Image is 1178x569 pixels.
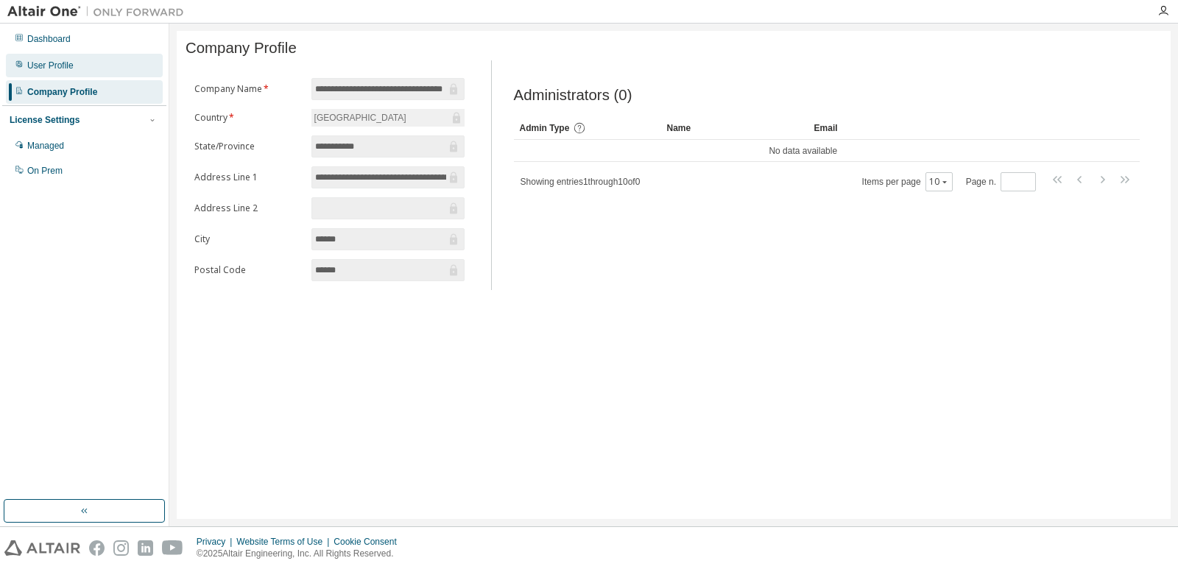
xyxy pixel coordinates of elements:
[186,40,297,57] span: Company Profile
[194,264,303,276] label: Postal Code
[194,112,303,124] label: Country
[162,540,183,556] img: youtube.svg
[89,540,105,556] img: facebook.svg
[194,233,303,245] label: City
[10,114,80,126] div: License Settings
[27,86,97,98] div: Company Profile
[194,202,303,214] label: Address Line 2
[521,177,641,187] span: Showing entries 1 through 10 of 0
[514,140,1093,162] td: No data available
[27,33,71,45] div: Dashboard
[966,172,1036,191] span: Page n.
[197,536,236,548] div: Privacy
[7,4,191,19] img: Altair One
[194,83,303,95] label: Company Name
[311,109,465,127] div: [GEOGRAPHIC_DATA]
[194,141,303,152] label: State/Province
[138,540,153,556] img: linkedin.svg
[929,176,949,188] button: 10
[814,116,950,140] div: Email
[113,540,129,556] img: instagram.svg
[334,536,405,548] div: Cookie Consent
[236,536,334,548] div: Website Terms of Use
[312,110,409,126] div: [GEOGRAPHIC_DATA]
[667,116,803,140] div: Name
[4,540,80,556] img: altair_logo.svg
[862,172,953,191] span: Items per page
[27,165,63,177] div: On Prem
[197,548,406,560] p: © 2025 Altair Engineering, Inc. All Rights Reserved.
[520,123,570,133] span: Admin Type
[194,172,303,183] label: Address Line 1
[514,87,632,104] span: Administrators (0)
[27,60,74,71] div: User Profile
[27,140,64,152] div: Managed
